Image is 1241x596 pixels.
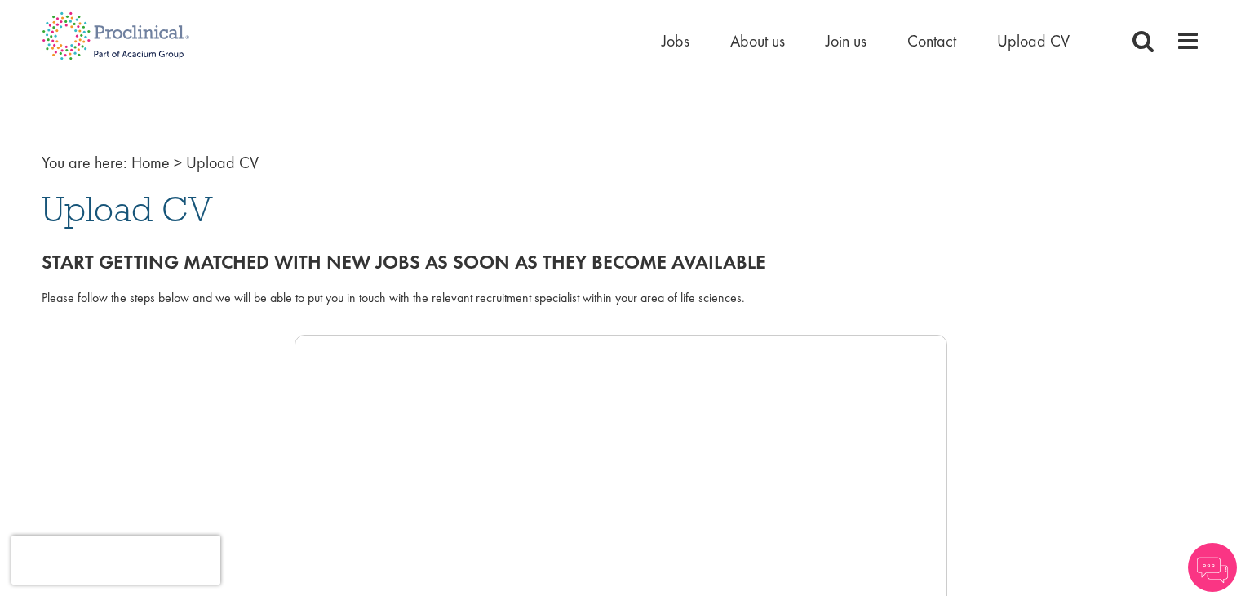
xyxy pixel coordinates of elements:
img: Chatbot [1188,543,1237,592]
span: > [174,152,182,173]
a: Contact [907,30,956,51]
a: Jobs [662,30,689,51]
span: You are here: [42,152,127,173]
span: Upload CV [42,187,213,231]
a: breadcrumb link [131,152,170,173]
a: Join us [826,30,866,51]
iframe: reCAPTCHA [11,536,220,585]
h2: Start getting matched with new jobs as soon as they become available [42,251,1200,273]
div: Please follow the steps below and we will be able to put you in touch with the relevant recruitme... [42,289,1200,308]
a: About us [730,30,785,51]
a: Upload CV [997,30,1070,51]
span: Upload CV [186,152,259,173]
